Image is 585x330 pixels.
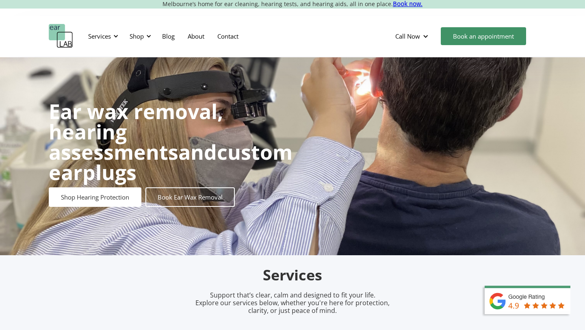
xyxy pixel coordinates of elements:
a: About [181,24,211,48]
a: Shop Hearing Protection [49,187,141,207]
div: Shop [130,32,144,40]
a: Contact [211,24,245,48]
a: home [49,24,73,48]
strong: Ear wax removal, hearing assessments [49,98,223,166]
div: Services [88,32,111,40]
div: Call Now [395,32,420,40]
a: Book Ear Wax Removal [145,187,235,207]
a: Blog [156,24,181,48]
div: Shop [125,24,154,48]
p: Support that’s clear, calm and designed to fit your life. Explore our services below, whether you... [185,291,400,315]
a: Book an appointment [441,27,526,45]
h1: and [49,101,292,182]
div: Call Now [389,24,437,48]
h2: Services [102,266,483,285]
div: Services [83,24,121,48]
strong: custom earplugs [49,138,292,186]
